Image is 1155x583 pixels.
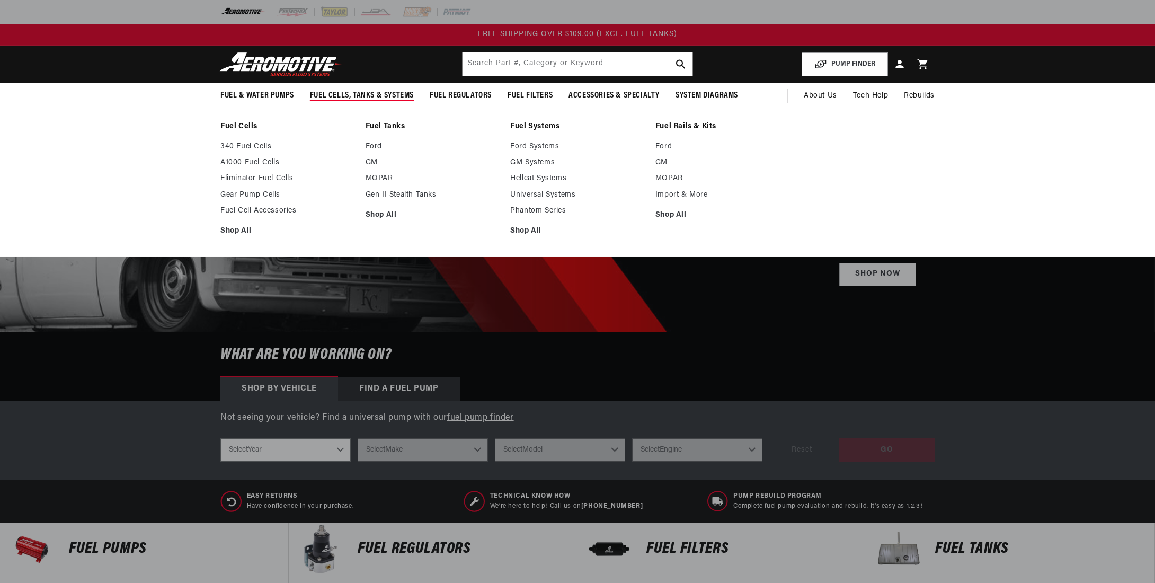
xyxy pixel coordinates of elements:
[646,541,855,557] p: FUEL FILTERS
[338,377,460,401] div: Find a Fuel Pump
[220,174,355,183] a: Eliminator Fuel Cells
[495,438,625,462] select: Model
[935,541,1144,557] p: Fuel Tanks
[220,190,355,200] a: Gear Pump Cells
[500,83,561,108] summary: Fuel Filters
[904,90,935,102] span: Rebuilds
[194,332,961,377] h6: What are you working on?
[581,503,643,509] a: [PHONE_NUMBER]
[289,523,577,576] a: FUEL REGULATORS FUEL REGULATORS
[669,52,692,76] button: search button
[366,174,500,183] a: MOPAR
[422,83,500,108] summary: Fuel Regulators
[430,90,492,101] span: Fuel Regulators
[568,90,660,101] span: Accessories & Specialty
[510,158,645,167] a: GM Systems
[302,83,422,108] summary: Fuel Cells, Tanks & Systems
[294,523,347,576] img: FUEL REGULATORS
[478,30,677,38] span: FREE SHIPPING OVER $109.00 (EXCL. FUEL TANKS)
[655,190,790,200] a: Import & More
[632,438,762,462] select: Engine
[577,523,866,576] a: FUEL FILTERS FUEL FILTERS
[510,226,645,236] a: Shop All
[583,523,636,576] img: FUEL FILTERS
[5,523,58,576] img: Fuel Pumps
[366,158,500,167] a: GM
[366,122,500,131] a: Fuel Tanks
[510,142,645,152] a: Ford Systems
[872,523,925,576] img: Fuel Tanks
[510,206,645,216] a: Phantom Series
[490,492,643,501] span: Technical Know How
[217,52,349,77] img: Aeromotive
[510,122,645,131] a: Fuel Systems
[69,541,278,557] p: Fuel Pumps
[853,90,888,102] span: Tech Help
[220,90,294,101] span: Fuel & Water Pumps
[804,92,837,100] span: About Us
[802,52,888,76] button: PUMP FINDER
[655,174,790,183] a: MOPAR
[220,438,351,462] select: Year
[220,122,355,131] a: Fuel Cells
[508,90,553,101] span: Fuel Filters
[366,190,500,200] a: Gen II Stealth Tanks
[247,492,354,501] span: Easy Returns
[845,83,896,109] summary: Tech Help
[463,52,692,76] input: Search by Part Number, Category or Keyword
[733,502,922,511] p: Complete fuel pump evaluation and rebuild. It's easy as 1,2,3!
[220,377,338,401] div: Shop by vehicle
[510,174,645,183] a: Hellcat Systems
[310,90,414,101] span: Fuel Cells, Tanks & Systems
[676,90,738,101] span: System Diagrams
[212,83,302,108] summary: Fuel & Water Pumps
[561,83,668,108] summary: Accessories & Specialty
[366,210,500,220] a: Shop All
[220,142,355,152] a: 340 Fuel Cells
[220,158,355,167] a: A1000 Fuel Cells
[796,83,845,109] a: About Us
[733,492,922,501] span: Pump Rebuild program
[358,438,488,462] select: Make
[655,122,790,131] a: Fuel Rails & Kits
[220,206,355,216] a: Fuel Cell Accessories
[668,83,746,108] summary: System Diagrams
[220,226,355,236] a: Shop All
[896,83,943,109] summary: Rebuilds
[866,523,1155,576] a: Fuel Tanks Fuel Tanks
[358,541,566,557] p: FUEL REGULATORS
[510,190,645,200] a: Universal Systems
[490,502,643,511] p: We’re here to help! Call us on
[220,411,935,425] p: Not seeing your vehicle? Find a universal pump with our
[447,413,514,422] a: fuel pump finder
[655,142,790,152] a: Ford
[655,210,790,220] a: Shop All
[247,502,354,511] p: Have confidence in your purchase.
[366,142,500,152] a: Ford
[839,263,916,287] a: Shop Now
[655,158,790,167] a: GM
